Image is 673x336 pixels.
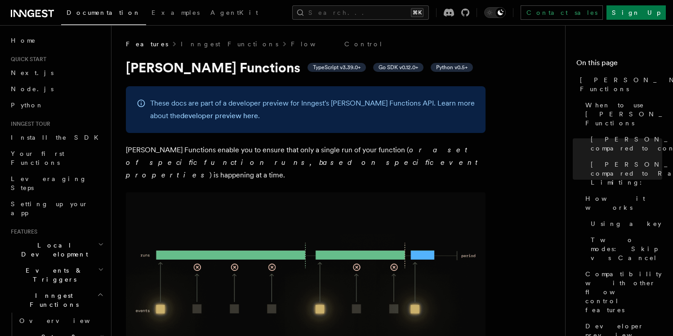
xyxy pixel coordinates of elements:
a: Install the SDK [7,129,106,146]
span: Compatibility with other flow control features [585,270,662,314]
a: Inngest Functions [181,40,278,49]
span: Node.js [11,85,53,93]
a: Overview [16,313,106,329]
span: Two modes: Skip vs Cancel [591,235,662,262]
button: Toggle dark mode [484,7,506,18]
a: Compatibility with other flow control features [582,266,662,318]
p: [PERSON_NAME] Functions enable you to ensure that only a single run of your function ( ) is happe... [126,144,486,181]
span: Leveraging Steps [11,175,87,191]
span: Setting up your app [11,200,88,217]
a: Documentation [61,3,146,25]
span: Inngest Functions [7,291,97,309]
a: Sign Up [606,5,666,20]
a: Using a key [587,216,662,232]
a: Python [7,97,106,113]
p: These docs are part of a developer preview for Inngest's [PERSON_NAME] Functions API. Learn more ... [150,97,475,122]
span: Go SDK v0.12.0+ [379,64,418,71]
a: When to use [PERSON_NAME] Functions [582,97,662,131]
span: Features [7,228,37,235]
a: Contact sales [521,5,603,20]
em: or a set of specific function runs, based on specific event properties [126,146,482,179]
span: Features [126,40,168,49]
button: Events & Triggers [7,262,106,287]
a: How it works [582,190,662,216]
button: Local Development [7,237,106,262]
span: Python [11,102,44,109]
span: Documentation [67,9,141,16]
a: Next.js [7,65,106,81]
a: Home [7,32,106,49]
a: [PERSON_NAME] compared to concurrency: [587,131,662,156]
a: AgentKit [205,3,263,24]
span: TypeScript v3.39.0+ [313,64,361,71]
span: Events & Triggers [7,266,98,284]
a: [PERSON_NAME] compared to Rate Limiting: [587,156,662,190]
span: Your first Functions [11,150,64,166]
span: Examples [152,9,200,16]
a: [PERSON_NAME] Functions [576,72,662,97]
a: developer preview here [180,111,258,120]
a: Your first Functions [7,146,106,171]
span: Inngest tour [7,120,50,128]
span: Quick start [7,56,46,63]
button: Search...⌘K [292,5,429,20]
a: Two modes: Skip vs Cancel [587,232,662,266]
button: Inngest Functions [7,287,106,313]
a: Leveraging Steps [7,171,106,196]
span: Overview [19,317,112,324]
span: Install the SDK [11,134,104,141]
span: Using a key [591,219,661,228]
span: Local Development [7,241,98,259]
span: Home [11,36,36,45]
span: Python v0.5+ [436,64,468,71]
a: Flow Control [291,40,383,49]
span: Next.js [11,69,53,76]
a: Node.js [7,81,106,97]
a: Examples [146,3,205,24]
a: Setting up your app [7,196,106,221]
kbd: ⌘K [411,8,423,17]
h4: On this page [576,57,662,72]
span: How it works [585,194,662,212]
h1: [PERSON_NAME] Functions [126,59,486,75]
span: AgentKit [210,9,258,16]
